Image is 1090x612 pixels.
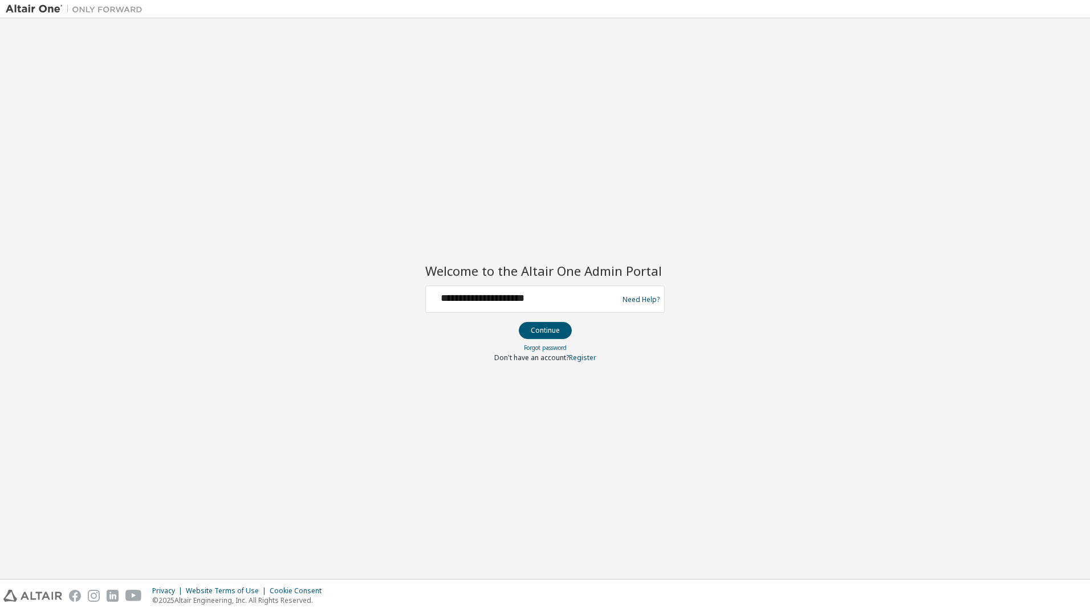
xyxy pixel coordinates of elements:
a: Need Help? [623,299,660,300]
img: linkedin.svg [107,590,119,602]
span: Don't have an account? [494,353,569,362]
p: © 2025 Altair Engineering, Inc. All Rights Reserved. [152,595,328,605]
img: instagram.svg [88,590,100,602]
div: Cookie Consent [270,586,328,595]
a: Register [569,353,596,362]
a: Forgot password [524,344,567,352]
div: Privacy [152,586,186,595]
img: Altair One [6,3,148,15]
div: Website Terms of Use [186,586,270,595]
img: facebook.svg [69,590,81,602]
h2: Welcome to the Altair One Admin Portal [425,263,665,279]
img: altair_logo.svg [3,590,62,602]
img: youtube.svg [125,590,142,602]
button: Continue [519,322,572,339]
